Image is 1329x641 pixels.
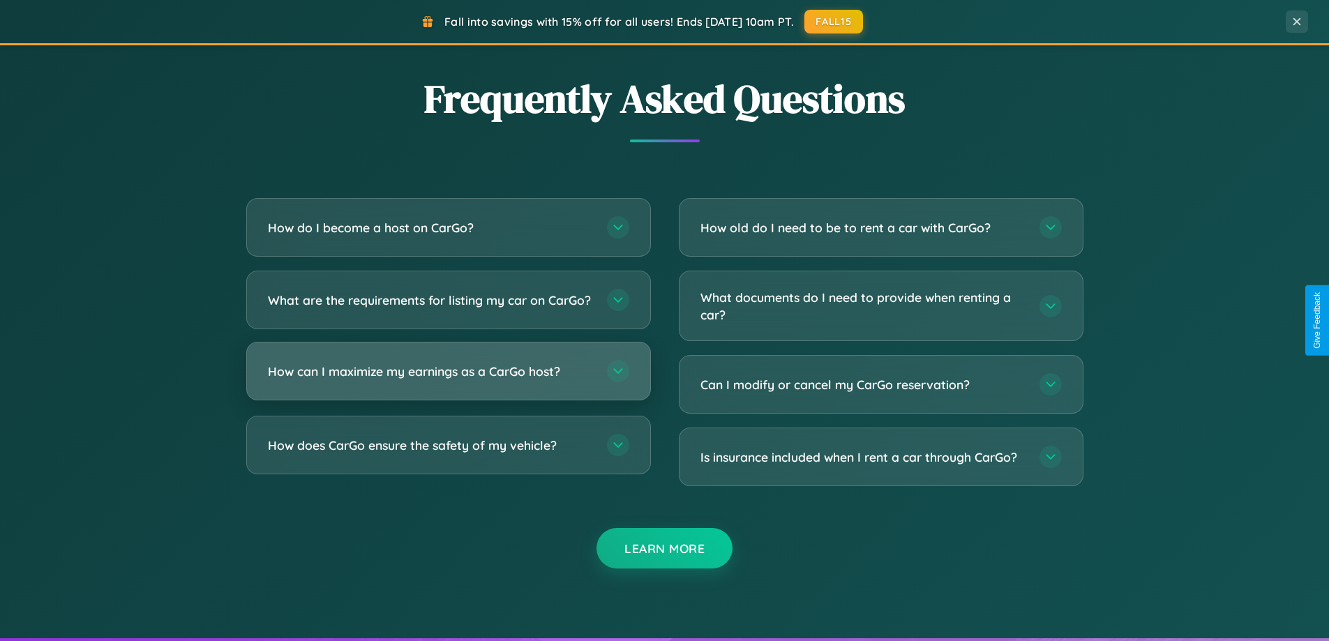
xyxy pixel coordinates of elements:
[268,363,593,380] h3: How can I maximize my earnings as a CarGo host?
[804,10,863,33] button: FALL15
[1312,292,1322,349] div: Give Feedback
[700,376,1026,393] h3: Can I modify or cancel my CarGo reservation?
[596,528,733,568] button: Learn More
[268,437,593,454] h3: How does CarGo ensure the safety of my vehicle?
[246,72,1083,126] h2: Frequently Asked Questions
[700,219,1026,236] h3: How old do I need to be to rent a car with CarGo?
[444,15,794,29] span: Fall into savings with 15% off for all users! Ends [DATE] 10am PT.
[268,292,593,309] h3: What are the requirements for listing my car on CarGo?
[700,448,1026,466] h3: Is insurance included when I rent a car through CarGo?
[268,219,593,236] h3: How do I become a host on CarGo?
[700,289,1026,323] h3: What documents do I need to provide when renting a car?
